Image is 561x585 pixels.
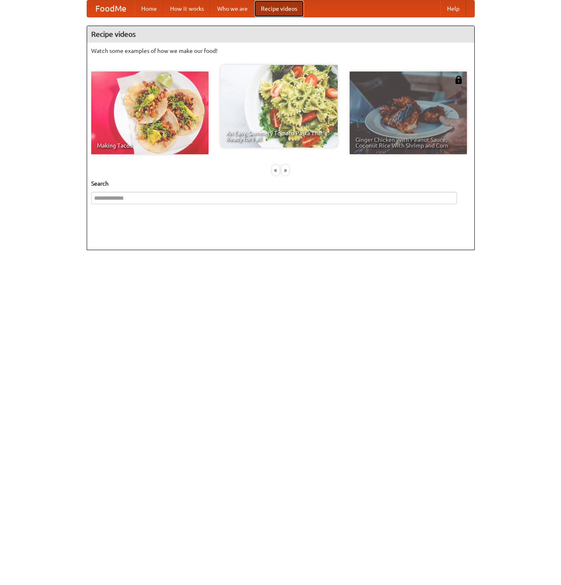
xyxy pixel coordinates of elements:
a: Recipe videos [254,0,304,17]
div: » [282,165,289,175]
a: How it works [163,0,211,17]
a: Home [135,0,163,17]
h4: Recipe videos [87,26,474,43]
a: An Easy, Summery Tomato Pasta That's Ready for Fall [220,65,338,148]
h5: Search [91,179,470,188]
div: « [272,165,279,175]
span: An Easy, Summery Tomato Pasta That's Ready for Fall [226,130,332,142]
a: Help [440,0,466,17]
a: FoodMe [87,0,135,17]
img: 483408.png [454,76,463,84]
p: Watch some examples of how we make our food! [91,47,470,55]
a: Who we are [211,0,254,17]
a: Making Tacos [91,72,208,154]
span: Making Tacos [97,143,203,148]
